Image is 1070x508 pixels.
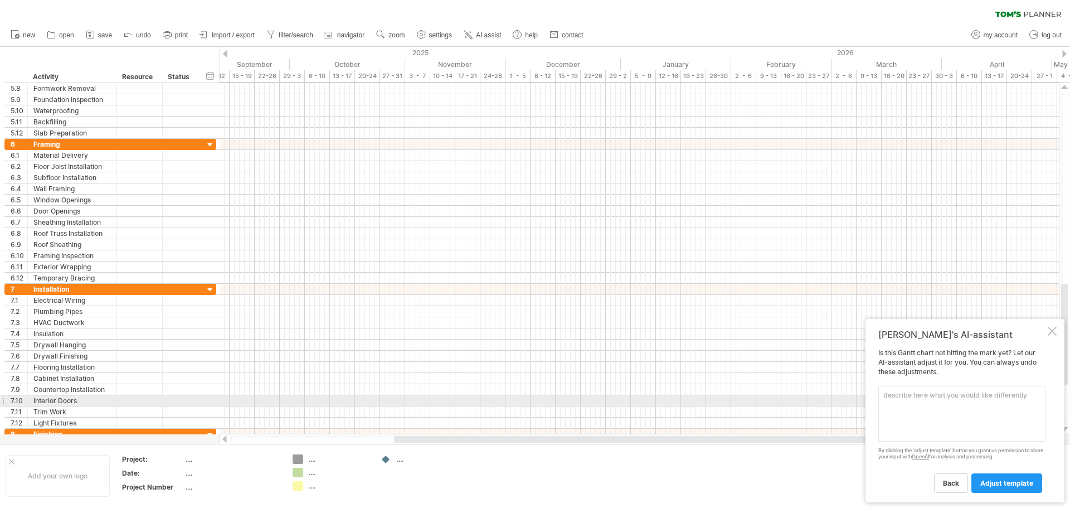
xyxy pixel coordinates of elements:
[11,250,27,261] div: 6.10
[33,384,111,395] div: Countertop Installation
[33,295,111,306] div: Electrical Wiring
[279,31,313,39] span: filter/search
[212,31,255,39] span: import / export
[1042,31,1062,39] span: log out
[1007,70,1032,82] div: 20-24
[397,454,458,464] div: ....
[230,70,255,82] div: 15 - 19
[1032,70,1057,82] div: 27 - 1
[621,59,731,70] div: January 2026
[882,70,907,82] div: 16 - 20
[11,161,27,172] div: 6.2
[781,70,806,82] div: 16 - 20
[461,28,504,42] a: AI assist
[1027,28,1065,42] a: log out
[606,70,631,82] div: 29 - 2
[280,70,305,82] div: 29 - 3
[33,172,111,183] div: Subfloor Installation
[59,31,74,39] span: open
[33,429,111,439] div: Finishing
[186,482,279,492] div: ....
[186,454,279,464] div: ....
[186,468,279,478] div: ....
[6,455,110,497] div: Add your own logo
[23,31,35,39] span: new
[11,228,27,239] div: 6.8
[11,262,27,272] div: 6.11
[480,70,505,82] div: 24-28
[290,59,405,70] div: October 2025
[11,117,27,127] div: 5.11
[11,418,27,428] div: 7.12
[255,70,280,82] div: 22-26
[405,59,505,70] div: November 2025
[330,70,355,82] div: 13 - 17
[11,183,27,194] div: 6.4
[932,70,957,82] div: 30 - 3
[33,183,111,194] div: Wall Framing
[33,239,111,250] div: Roof Sheathing
[11,328,27,339] div: 7.4
[11,273,27,283] div: 6.12
[878,349,1045,492] div: Is this Gantt chart not hitting the mark yet? Let our AI-assistant adjust it for you. You can alw...
[373,28,408,42] a: zoom
[11,172,27,183] div: 6.3
[33,395,111,406] div: Interior Doors
[11,429,27,439] div: 8
[33,217,111,228] div: Sheathing Installation
[11,239,27,250] div: 6.9
[706,70,731,82] div: 26-30
[322,28,368,42] a: navigator
[33,250,111,261] div: Framing Inspection
[831,59,942,70] div: March 2026
[656,70,681,82] div: 12 - 16
[831,70,857,82] div: 2 - 6
[33,306,111,317] div: Plumbing Pipes
[33,150,111,161] div: Material Delivery
[11,384,27,395] div: 7.9
[309,481,369,491] div: ....
[355,70,380,82] div: 20-24
[525,31,538,39] span: help
[11,306,27,317] div: 7.2
[943,479,959,487] span: back
[380,70,405,82] div: 27 - 31
[33,128,111,138] div: Slab Preparation
[11,206,27,216] div: 6.6
[11,128,27,138] div: 5.12
[33,161,111,172] div: Floor Joist Installation
[33,273,111,283] div: Temporary Bracing
[11,195,27,205] div: 6.5
[175,31,188,39] span: print
[33,262,111,272] div: Exterior Wrapping
[136,31,151,39] span: undo
[33,362,111,372] div: Flooring Installation
[405,70,430,82] div: 3 - 7
[11,295,27,306] div: 7.1
[912,453,929,459] a: OpenAI
[305,70,330,82] div: 6 - 10
[33,407,111,417] div: Trim Work
[33,340,111,350] div: Drywall Hanging
[33,373,111,384] div: Cabinet Installation
[547,28,587,42] a: contact
[11,340,27,350] div: 7.5
[168,71,192,83] div: Status
[957,70,982,82] div: 6 - 10
[631,70,656,82] div: 5 - 9
[11,83,27,94] div: 5.8
[33,117,111,127] div: Backfilling
[8,28,38,42] a: new
[33,105,111,116] div: Waterproofing
[337,31,364,39] span: navigator
[33,94,111,105] div: Foundation Inspection
[414,28,455,42] a: settings
[197,28,258,42] a: import / export
[33,317,111,328] div: HVAC Ductwork
[98,31,112,39] span: save
[980,479,1033,487] span: adjust template
[33,139,111,149] div: Framing
[429,31,452,39] span: settings
[33,328,111,339] div: Insulation
[33,351,111,361] div: Drywall Finishing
